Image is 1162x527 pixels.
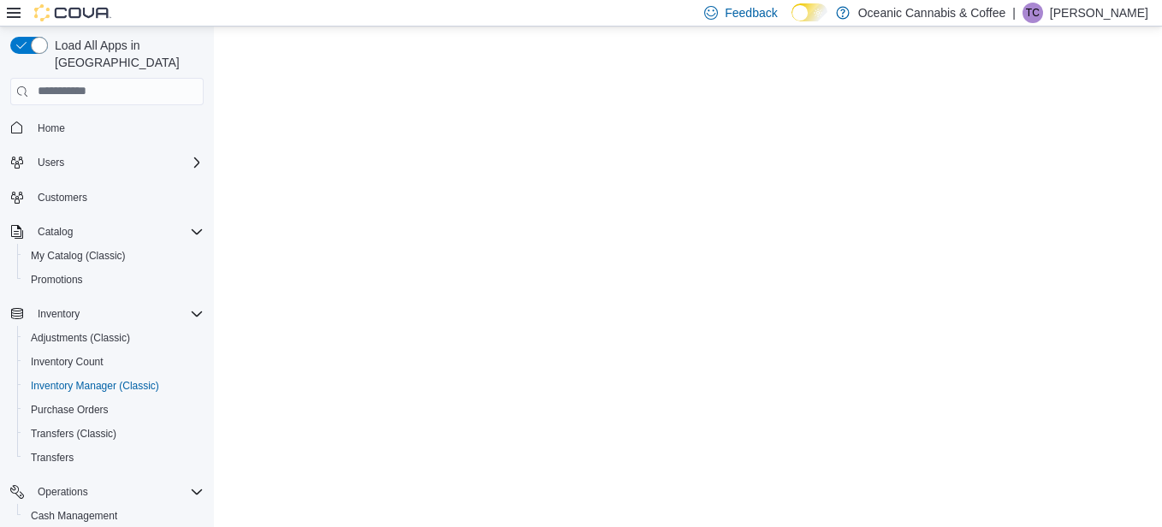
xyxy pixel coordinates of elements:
a: Purchase Orders [24,400,116,420]
span: Inventory Manager (Classic) [24,376,204,396]
button: Users [31,152,71,173]
button: Inventory Count [17,350,210,374]
span: Purchase Orders [31,403,109,417]
button: Operations [31,482,95,502]
span: Inventory Count [24,352,204,372]
button: Catalog [31,222,80,242]
span: Operations [31,482,204,502]
span: Inventory [38,307,80,321]
span: TC [1026,3,1040,23]
button: Users [3,151,210,175]
button: Operations [3,480,210,504]
span: Promotions [31,273,83,287]
span: Customers [38,191,87,204]
button: Customers [3,185,210,210]
span: Feedback [725,4,777,21]
a: Inventory Manager (Classic) [24,376,166,396]
span: Transfers (Classic) [31,427,116,441]
a: Transfers [24,447,80,468]
img: Cova [34,4,111,21]
button: Purchase Orders [17,398,210,422]
button: Transfers (Classic) [17,422,210,446]
a: Home [31,118,72,139]
div: Thomas Clarke [1023,3,1043,23]
span: Cash Management [31,509,117,523]
span: My Catalog (Classic) [24,246,204,266]
button: Home [3,115,210,140]
span: Transfers [24,447,204,468]
a: Transfers (Classic) [24,423,123,444]
span: Transfers (Classic) [24,423,204,444]
span: Purchase Orders [24,400,204,420]
span: Catalog [31,222,204,242]
a: Cash Management [24,506,124,526]
span: Inventory [31,304,204,324]
button: Catalog [3,220,210,244]
a: Promotions [24,269,90,290]
span: Cash Management [24,506,204,526]
span: Inventory Manager (Classic) [31,379,159,393]
span: Transfers [31,451,74,465]
span: Customers [31,187,204,208]
span: Catalog [38,225,73,239]
span: Users [31,152,204,173]
a: My Catalog (Classic) [24,246,133,266]
span: Load All Apps in [GEOGRAPHIC_DATA] [48,37,204,71]
span: Adjustments (Classic) [24,328,204,348]
p: [PERSON_NAME] [1050,3,1148,23]
button: Inventory Manager (Classic) [17,374,210,398]
span: My Catalog (Classic) [31,249,126,263]
button: Adjustments (Classic) [17,326,210,350]
span: Promotions [24,269,204,290]
input: Dark Mode [791,3,827,21]
a: Customers [31,187,94,208]
span: Home [31,117,204,139]
p: Oceanic Cannabis & Coffee [858,3,1006,23]
button: My Catalog (Classic) [17,244,210,268]
span: Dark Mode [791,21,792,22]
p: | [1012,3,1016,23]
button: Promotions [17,268,210,292]
span: Inventory Count [31,355,104,369]
a: Inventory Count [24,352,110,372]
span: Users [38,156,64,169]
span: Home [38,121,65,135]
button: Inventory [31,304,86,324]
span: Adjustments (Classic) [31,331,130,345]
button: Inventory [3,302,210,326]
button: Transfers [17,446,210,470]
span: Operations [38,485,88,499]
a: Adjustments (Classic) [24,328,137,348]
